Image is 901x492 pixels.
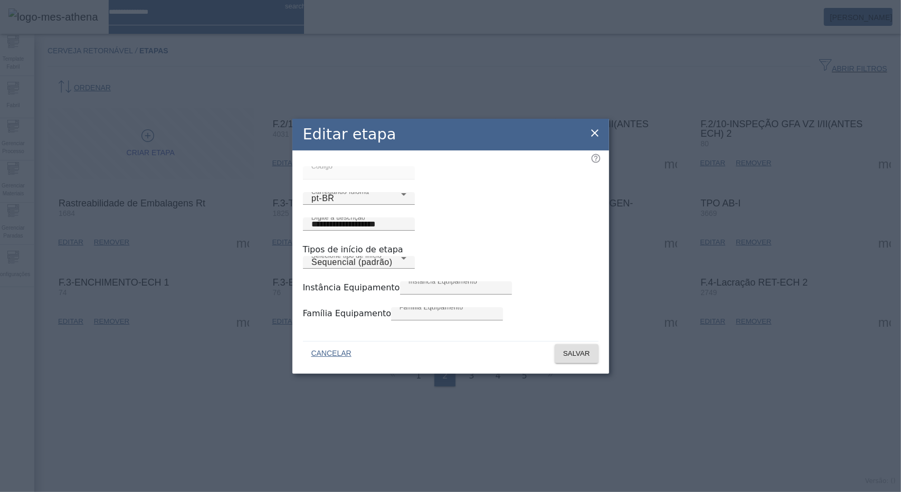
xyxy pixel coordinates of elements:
label: Instância Equipamento [303,282,400,292]
mat-label: Instância Equipamento [409,278,477,285]
label: Família Equipamento [303,308,392,318]
mat-label: Código [311,163,333,169]
span: CANCELAR [311,348,352,359]
button: CANCELAR [303,344,360,363]
mat-label: Família Equipamento [400,304,463,310]
label: Tipos de início de etapa [303,244,403,254]
span: pt-BR [311,194,334,203]
span: Sequencial (padrão) [311,258,393,267]
h2: Editar etapa [303,123,396,146]
span: SALVAR [563,348,590,359]
button: SALVAR [555,344,599,363]
mat-label: Digite a descrição [311,214,365,221]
